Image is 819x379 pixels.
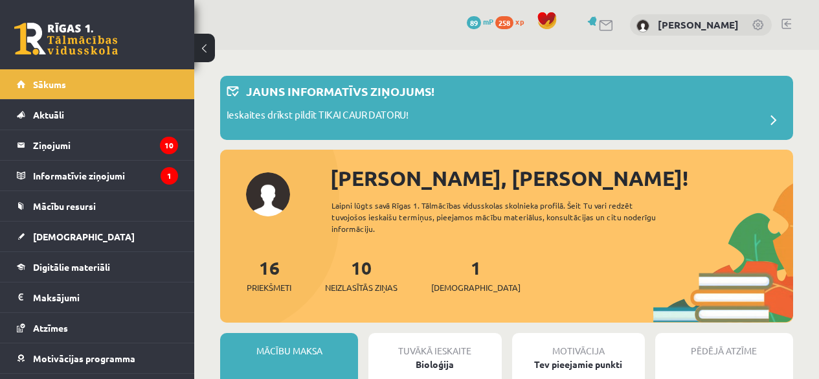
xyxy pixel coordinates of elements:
a: Atzīmes [17,313,178,343]
a: Rīgas 1. Tālmācības vidusskola [14,23,118,55]
p: Jauns informatīvs ziņojums! [246,82,434,100]
span: xp [515,16,524,27]
div: Tev pieejamie punkti [512,358,645,371]
span: 258 [495,16,513,29]
a: 10Neizlasītās ziņas [325,256,398,294]
span: Priekšmeti [247,281,291,294]
span: [DEMOGRAPHIC_DATA] [33,231,135,242]
span: Mācību resursi [33,200,96,212]
span: 89 [467,16,481,29]
div: Pēdējā atzīme [655,333,793,358]
a: [PERSON_NAME] [658,18,739,31]
a: 258 xp [495,16,530,27]
div: Laipni lūgts savā Rīgas 1. Tālmācības vidusskolas skolnieka profilā. Šeit Tu vari redzēt tuvojošo... [331,200,675,235]
span: mP [483,16,493,27]
a: Maksājumi [17,282,178,312]
legend: Informatīvie ziņojumi [33,161,178,190]
a: Digitālie materiāli [17,252,178,282]
legend: Ziņojumi [33,130,178,160]
p: Ieskaites drīkst pildīt TIKAI CAUR DATORU! [227,108,409,126]
div: [PERSON_NAME], [PERSON_NAME]! [330,163,793,194]
div: Motivācija [512,333,645,358]
a: [DEMOGRAPHIC_DATA] [17,222,178,251]
a: Jauns informatīvs ziņojums! Ieskaites drīkst pildīt TIKAI CAUR DATORU! [227,82,787,133]
div: Tuvākā ieskaite [368,333,501,358]
i: 1 [161,167,178,185]
a: Mācību resursi [17,191,178,221]
span: Aktuāli [33,109,64,121]
a: Ziņojumi10 [17,130,178,160]
a: 1[DEMOGRAPHIC_DATA] [431,256,521,294]
a: 16Priekšmeti [247,256,291,294]
i: 10 [160,137,178,154]
a: Sākums [17,69,178,99]
span: Digitālie materiāli [33,261,110,273]
img: Rinalds Štromanis [636,19,649,32]
div: Mācību maksa [220,333,358,358]
span: Atzīmes [33,322,68,334]
div: Bioloģija [368,358,501,371]
span: Sākums [33,78,66,90]
a: Motivācijas programma [17,343,178,373]
a: 89 mP [467,16,493,27]
span: Neizlasītās ziņas [325,281,398,294]
span: [DEMOGRAPHIC_DATA] [431,281,521,294]
legend: Maksājumi [33,282,178,312]
a: Aktuāli [17,100,178,130]
span: Motivācijas programma [33,352,135,364]
a: Informatīvie ziņojumi1 [17,161,178,190]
